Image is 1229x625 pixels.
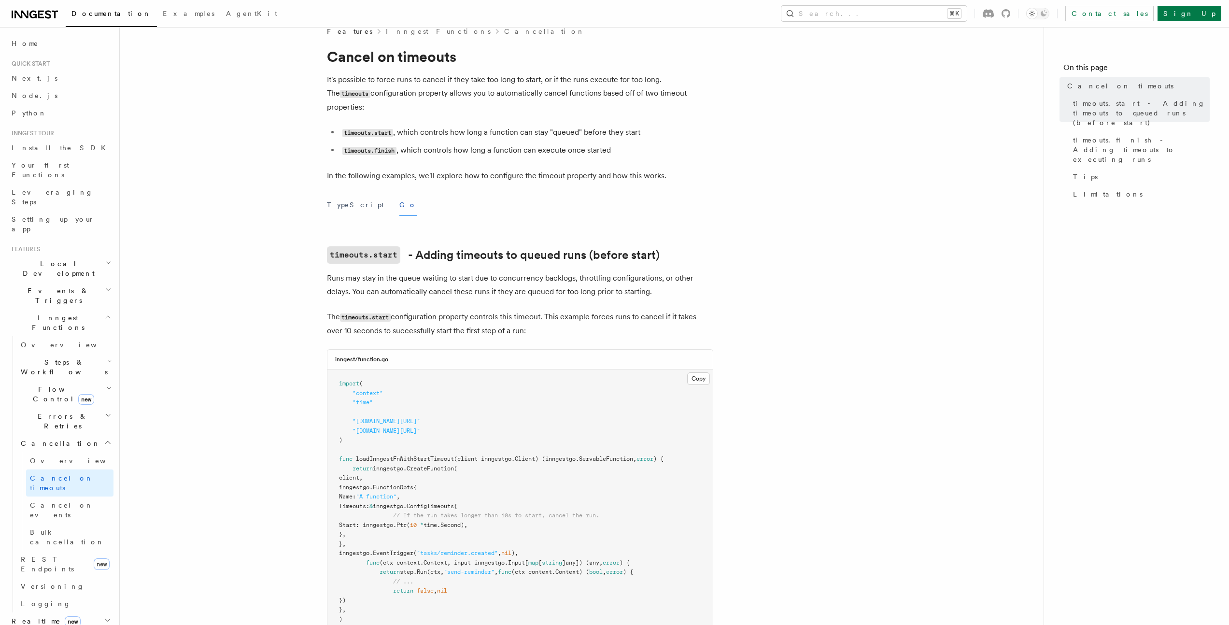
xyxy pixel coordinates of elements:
[21,341,120,349] span: Overview
[8,87,113,104] a: Node.js
[8,35,113,52] a: Home
[157,3,220,26] a: Examples
[947,9,961,18] kbd: ⌘K
[17,412,105,431] span: Errors & Retries
[21,600,71,608] span: Logging
[327,194,384,216] button: TypeScript
[620,559,630,566] span: ) {
[339,503,369,510] span: Timeouts:
[366,559,380,566] span: func
[494,568,498,575] span: ,
[353,465,373,472] span: return
[623,568,633,575] span: ) {
[340,90,370,98] code: timeouts
[21,582,85,590] span: Versioning
[687,372,710,385] button: Copy
[437,587,447,594] span: nil
[26,524,113,551] a: Bulk cancellation
[339,143,713,157] li: , which controls how long a function can execute once started
[393,587,413,594] span: return
[17,578,113,595] a: Versioning
[1073,99,1210,128] span: timeouts.start - Adding timeouts to queued runs (before start)
[511,550,518,556] span: ),
[359,380,363,387] span: (
[17,384,106,404] span: Flow Control
[8,129,54,137] span: Inngest tour
[417,550,498,556] span: "tasks/reminder.created"
[538,559,542,566] span: [
[8,139,113,156] a: Install the SDK
[21,555,74,573] span: REST Endpoints
[1026,8,1049,19] button: Toggle dark mode
[400,568,417,575] span: step.
[8,104,113,122] a: Python
[339,616,342,623] span: )
[327,73,713,114] p: It's possible to force runs to cancel if they take too long to start, or if the runs execute for ...
[17,357,108,377] span: Steps & Workflows
[327,27,372,36] span: Features
[417,568,427,575] span: Run
[504,27,585,36] a: Cancellation
[528,559,538,566] span: map
[498,550,501,556] span: ,
[353,399,373,406] span: "time"
[396,493,400,500] span: ,
[327,246,400,264] code: timeouts.start
[603,559,620,566] span: error
[339,540,346,547] span: },
[444,568,494,575] span: "send-reminder"
[1069,95,1210,131] a: timeouts.start - Adding timeouts to queued runs (before start)
[8,184,113,211] a: Leveraging Steps
[8,156,113,184] a: Your first Functions
[8,245,40,253] span: Features
[8,286,105,305] span: Events & Triggers
[26,469,113,497] a: Cancel on timeouts
[369,503,373,510] span: &
[17,408,113,435] button: Errors & Retries
[8,211,113,238] a: Setting up your app
[373,465,407,472] span: inngestgo.
[407,465,454,472] span: CreateFunction
[410,522,417,528] span: 10
[353,418,420,425] span: "[DOMAIN_NAME][URL]"
[327,271,713,298] p: Runs may stay in the queue waiting to start due to concurrency backlogs, throttling configuration...
[1069,168,1210,185] a: Tips
[17,381,113,408] button: Flow Controlnew
[339,597,346,604] span: })
[17,435,113,452] button: Cancellation
[327,48,713,65] h1: Cancel on timeouts
[26,497,113,524] a: Cancel on events
[380,559,528,566] span: (ctx context.Context, input inngestgo.Input[
[417,587,434,594] span: false
[339,380,359,387] span: import
[12,161,69,179] span: Your first Functions
[8,336,113,612] div: Inngest Functions
[562,559,603,566] span: ]any]) (any,
[393,512,599,519] span: // If the run takes longer than 10s to start, cancel the run.
[17,439,100,448] span: Cancellation
[427,568,444,575] span: (ctx,
[339,606,346,613] span: },
[454,465,457,472] span: (
[30,528,104,546] span: Bulk cancellation
[339,493,356,500] span: Name:
[17,551,113,578] a: REST Endpointsnew
[356,455,454,462] span: loadInngestFnWithStartTimeout
[12,92,57,99] span: Node.js
[424,522,467,528] span: time.Second),
[339,550,373,556] span: inngestgo.
[339,484,417,491] span: inngestgo.FunctionOpts{
[407,522,410,528] span: (
[12,144,112,152] span: Install the SDK
[8,259,105,278] span: Local Development
[606,568,623,575] span: error
[434,587,437,594] span: ,
[413,550,417,556] span: (
[1069,185,1210,203] a: Limitations
[1069,131,1210,168] a: timeouts.finish - Adding timeouts to executing runs
[327,169,713,183] p: In the following examples, we'll explore how to configure the timeout property and how this works.
[327,246,660,264] a: timeouts.start- Adding timeouts to queued runs (before start)
[17,452,113,551] div: Cancellation
[380,568,400,575] span: return
[454,455,636,462] span: (client inngestgo.Client) (inngestgo.ServableFunction,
